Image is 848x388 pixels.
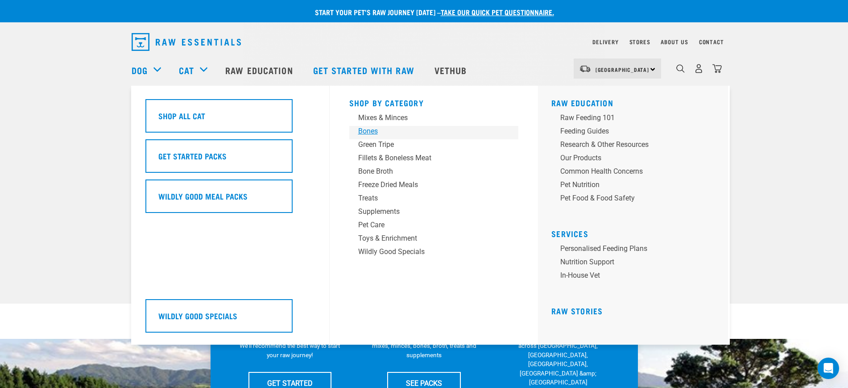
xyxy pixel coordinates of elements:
div: Fillets & Boneless Meat [358,153,497,163]
p: We have 17 stores specialising in raw pet food &amp; nutritional advice across [GEOGRAPHIC_DATA],... [506,323,611,387]
a: take our quick pet questionnaire. [441,10,554,14]
a: About Us [661,40,688,43]
a: Raw Education [216,52,304,88]
a: Green Tripe [349,139,519,153]
a: Pet Nutrition [551,179,721,193]
a: Get Started Packs [145,139,315,179]
a: Get started with Raw [304,52,426,88]
a: Stores [629,40,650,43]
div: Common Health Concerns [560,166,699,177]
div: Feeding Guides [560,126,699,137]
img: van-moving.png [579,65,591,73]
a: Research & Other Resources [551,139,721,153]
a: Wildly Good Specials [145,299,315,339]
div: Treats [358,193,497,204]
a: Pet Care [349,220,519,233]
div: Bones [358,126,497,137]
div: Raw Feeding 101 [560,113,699,123]
div: Our Products [560,153,699,163]
a: Fillets & Boneless Meat [349,153,519,166]
a: Treats [349,193,519,206]
a: Freeze Dried Meals [349,179,519,193]
div: Mixes & Minces [358,113,497,123]
div: Pet Nutrition [560,179,699,190]
a: Vethub [426,52,478,88]
a: Contact [699,40,724,43]
div: Toys & Enrichment [358,233,497,244]
a: Our Products [551,153,721,166]
h5: Shop By Category [349,98,519,105]
div: Pet Care [358,220,497,230]
a: Shop All Cat [145,99,315,139]
a: Delivery [592,40,618,43]
a: Bones [349,126,519,139]
a: Raw Stories [551,309,603,313]
a: Raw Feeding 101 [551,113,721,126]
a: Bone Broth [349,166,519,179]
div: Supplements [358,206,497,217]
div: Green Tripe [358,139,497,150]
a: Pet Food & Food Safety [551,193,721,206]
a: Mixes & Minces [349,113,519,126]
a: Personalised Feeding Plans [551,243,721,257]
a: Cat [179,63,194,77]
h5: Shop All Cat [158,110,205,121]
a: Toys & Enrichment [349,233,519,246]
h5: Wildly Good Meal Packs [158,190,248,202]
a: Feeding Guides [551,126,721,139]
a: Wildly Good Meal Packs [145,179,315,220]
div: Pet Food & Food Safety [560,193,699,204]
h5: Get Started Packs [158,150,227,162]
a: Nutrition Support [551,257,721,270]
h5: Wildly Good Specials [158,310,237,321]
a: Common Health Concerns [551,166,721,179]
a: In-house vet [551,270,721,284]
div: Open Intercom Messenger [818,358,839,379]
img: Raw Essentials Logo [132,33,241,51]
a: Wildly Good Specials [349,246,519,260]
a: Dog [132,63,148,77]
div: Wildly Good Specials [358,246,497,257]
div: Research & Other Resources [560,139,699,150]
nav: dropdown navigation [124,29,724,54]
img: home-icon-1@2x.png [676,64,685,73]
div: Freeze Dried Meals [358,179,497,190]
h5: Services [551,229,721,236]
span: [GEOGRAPHIC_DATA] [596,68,649,71]
img: user.png [694,64,703,73]
a: Supplements [349,206,519,220]
div: Bone Broth [358,166,497,177]
a: Raw Education [551,100,613,105]
img: home-icon@2x.png [712,64,722,73]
